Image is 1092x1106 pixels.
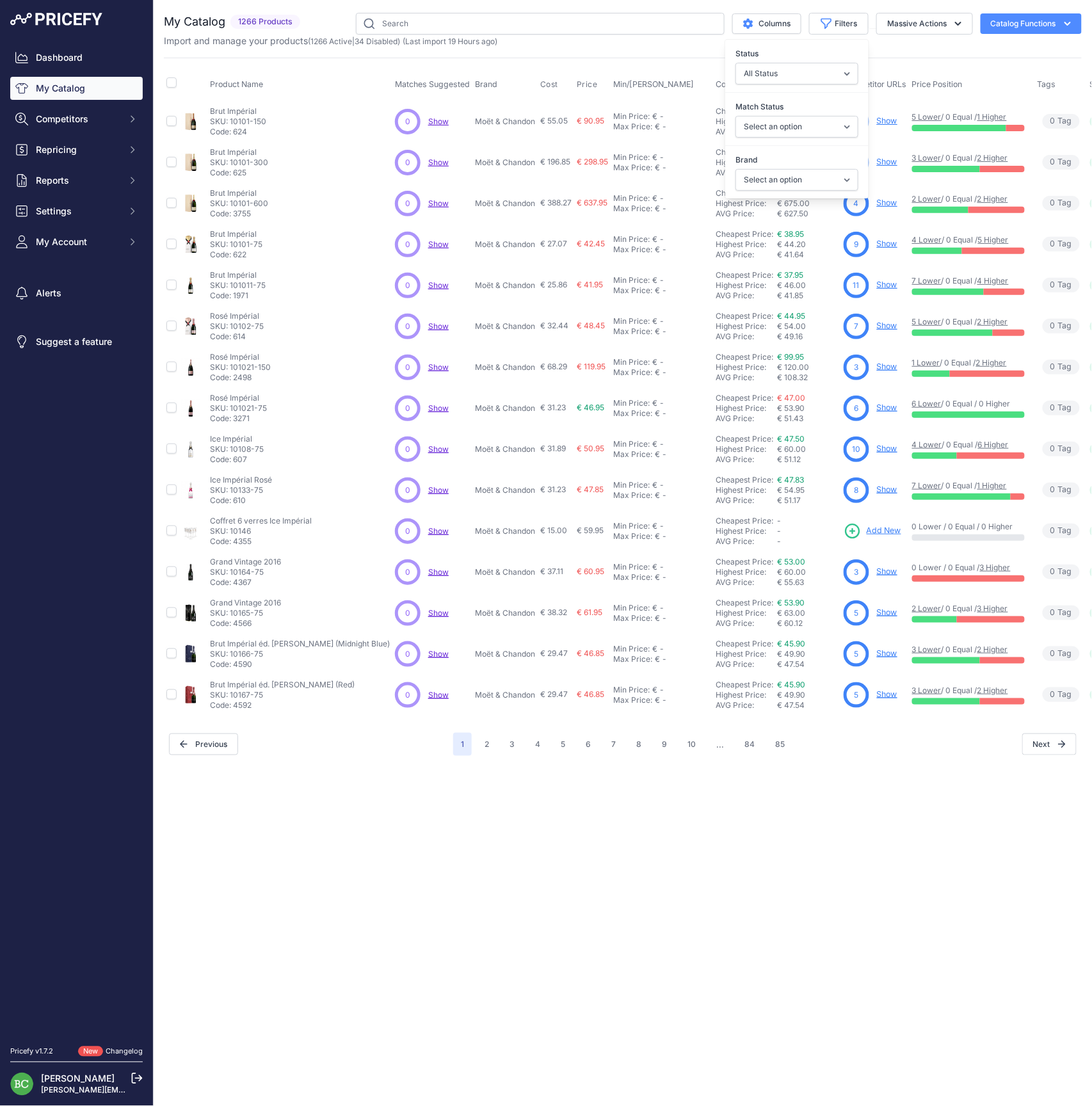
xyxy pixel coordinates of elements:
[405,362,410,373] span: 0
[716,598,773,607] a: Cheapest Price:
[716,680,773,689] a: Cheapest Price:
[912,79,963,89] span: Price Position
[660,204,666,214] div: -
[912,685,942,695] a: 3 Lower
[1050,156,1056,168] span: 0
[613,275,650,285] div: Min Price:
[475,321,535,332] p: Moët & Chandon
[210,188,268,198] p: Brut Impérial
[613,193,650,204] div: Min Price:
[210,393,267,403] p: Rosé Impérial
[716,393,773,403] a: Cheapest Price:
[210,311,264,321] p: Rosé Impérial
[210,280,266,291] p: SKU: 101011-75
[41,1073,115,1084] a: [PERSON_NAME]
[655,204,660,214] div: €
[680,733,703,756] button: Go to page 10
[855,362,859,373] span: 3
[660,285,666,296] div: -
[912,481,942,490] a: 7 Lower
[660,367,666,378] div: -
[877,362,897,371] a: Show
[405,321,410,332] span: 0
[777,639,805,648] a: € 45.90
[977,276,1009,285] a: 4 Higher
[475,280,535,291] p: Moët & Chandon
[1043,319,1080,333] span: Tag
[977,194,1008,204] a: 2 Higher
[912,235,1025,245] p: / 0 Equal /
[657,357,664,367] div: -
[210,168,268,178] p: Code: 625
[210,229,262,239] p: Brut Impérial
[428,485,449,495] a: Show
[877,566,897,576] a: Show
[577,280,603,289] span: € 41.95
[10,169,143,192] button: Reports
[777,198,810,208] span: € 675.00
[777,352,804,362] a: € 99.95
[877,157,897,166] a: Show
[308,36,400,46] span: ( | )
[716,188,773,198] a: Cheapest Price:
[652,193,657,204] div: €
[428,116,449,126] span: Show
[428,239,449,249] a: Show
[777,239,806,249] span: € 44.20
[877,607,897,617] a: Show
[912,276,942,285] a: 7 Lower
[210,116,266,127] p: SKU: 10101-150
[912,194,942,204] a: 2 Lower
[428,362,449,372] span: Show
[777,362,809,372] span: € 120.00
[613,326,652,337] div: Max Price:
[716,198,777,209] div: Highest Price:
[912,112,1025,122] p: / 0 Equal /
[428,526,449,536] a: Show
[716,168,777,178] div: AVG Price:
[716,229,773,239] a: Cheapest Price:
[660,122,666,132] div: -
[716,362,777,373] div: Highest Price:
[716,557,773,566] a: Cheapest Price:
[475,79,497,89] span: Brand
[540,239,567,248] span: € 27.07
[777,373,839,383] div: € 108.32
[877,403,897,412] a: Show
[210,362,271,373] p: SKU: 101021-150
[657,193,664,204] div: -
[540,321,568,330] span: € 32.44
[10,138,143,161] button: Repricing
[876,13,973,35] button: Massive Actions
[716,209,777,219] div: AVG Price:
[428,157,449,167] a: Show
[855,321,859,332] span: 7
[403,36,497,46] span: (Last import 19 Hours ago)
[10,230,143,253] button: My Account
[428,403,449,413] a: Show
[36,236,120,248] span: My Account
[912,604,942,613] a: 2 Lower
[1043,155,1080,170] span: Tag
[732,13,801,34] button: Columns
[210,79,263,89] span: Product Name
[577,198,607,207] span: € 637.95
[657,234,664,244] div: -
[629,733,649,756] button: Go to page 8
[1050,279,1056,291] span: 0
[210,209,268,219] p: Code: 3755
[36,205,120,218] span: Settings
[978,440,1009,449] a: 6 Higher
[210,291,266,301] p: Code: 1971
[877,648,897,658] a: Show
[475,198,535,209] p: Moët & Chandon
[502,733,522,756] button: Go to page 3
[577,321,605,330] span: € 48.45
[912,153,942,163] a: 3 Lower
[577,79,600,90] button: Price
[210,270,266,280] p: Brut Impérial
[912,399,942,408] a: 6 Lower
[652,152,657,163] div: €
[1043,278,1080,293] span: Tag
